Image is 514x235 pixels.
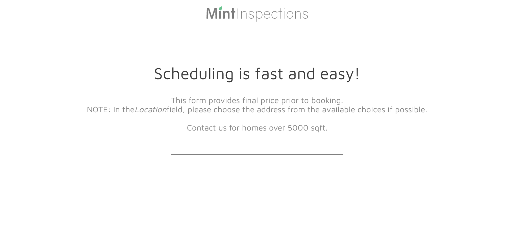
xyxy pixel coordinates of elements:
[85,88,430,147] div: ​
[87,104,427,132] font: NOTE: In the field, please choose the address from the available choices if possible. ​Contact us...
[205,5,309,22] img: Mint Inspections
[134,104,167,114] em: Location
[154,64,360,83] font: Scheduling is fast and easy!
[171,95,343,105] font: This form provides final price prior to booking.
